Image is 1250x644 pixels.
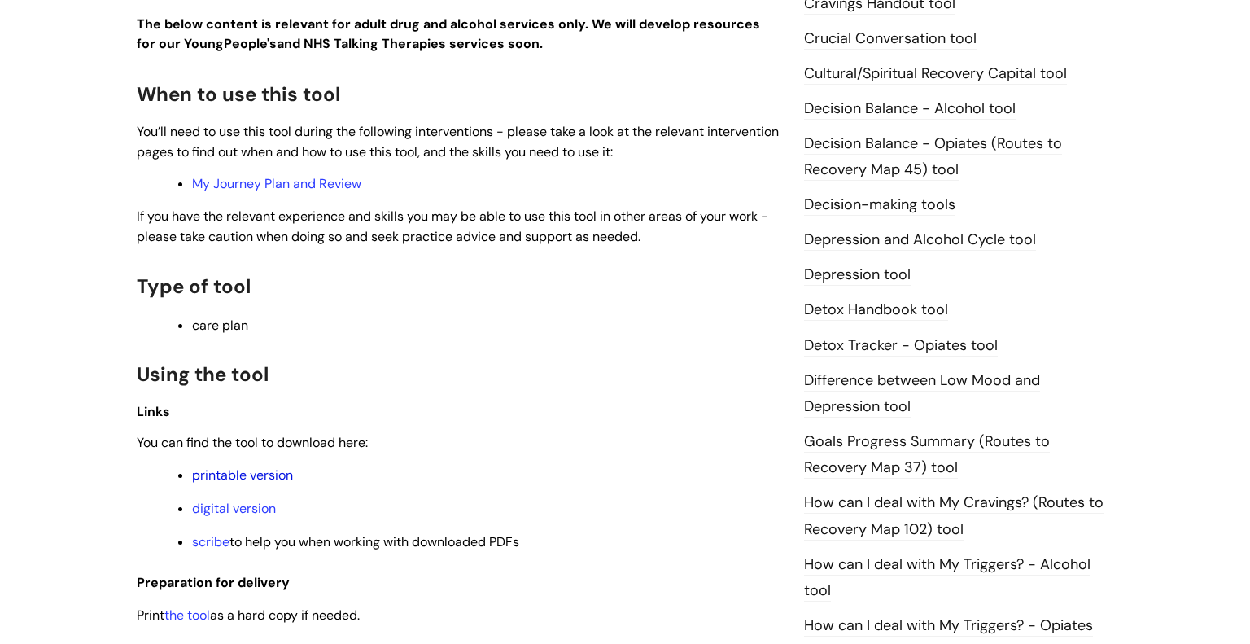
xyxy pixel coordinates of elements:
[137,434,368,451] span: You can find the tool to download here:
[804,64,1067,85] a: Cultural/Spiritual Recovery Capital tool
[137,208,768,245] span: If you have the relevant experience and skills you may be able to use this tool in other areas of...
[137,607,360,624] span: Print as a hard copy if needed.
[137,274,251,299] span: Type of tool
[192,175,361,192] a: My Journey Plan and Review
[804,554,1090,602] a: How can I deal with My Triggers? - Alcohol tool
[804,28,977,50] a: Crucial Conversation tool
[192,317,248,334] span: care plan
[804,99,1016,120] a: Decision Balance - Alcohol tool
[804,265,911,286] a: Depression tool
[224,35,277,52] strong: People's
[137,123,779,160] span: You’ll need to use this tool during the following interventions - please take a look at the relev...
[804,493,1104,540] a: How can I deal with My Cravings? (Routes to Recovery Map 102) tool
[804,432,1050,479] a: Goals Progress Summary (Routes to Recovery Map 37) tool
[192,467,293,484] a: printable version
[137,574,290,591] span: Preparation for delivery
[137,361,269,387] span: Using the tool
[137,15,760,53] strong: The below content is relevant for adult drug and alcohol services only. We will develop resources...
[804,370,1040,418] a: Difference between Low Mood and Depression tool
[164,607,210,624] a: the tool
[192,533,519,550] span: to help you when working with downloaded PDFs
[804,335,998,357] a: Detox Tracker - Opiates tool
[137,403,170,420] span: Links
[804,195,955,216] a: Decision-making tools
[804,300,948,321] a: Detox Handbook tool
[192,533,229,550] a: scribe
[804,134,1062,181] a: Decision Balance - Opiates (Routes to Recovery Map 45) tool
[137,81,340,107] span: When to use this tool
[192,500,276,517] a: digital version
[804,230,1036,251] a: Depression and Alcohol Cycle tool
